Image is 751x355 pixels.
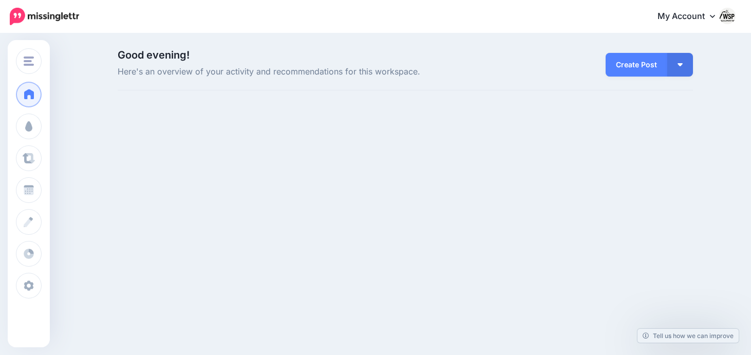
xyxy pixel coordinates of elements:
span: Here's an overview of your activity and recommendations for this workspace. [118,65,496,79]
a: Tell us how we can improve [637,329,739,343]
img: Missinglettr [10,8,79,25]
img: menu.png [24,57,34,66]
img: arrow-down-white.png [678,63,683,66]
a: My Account [647,4,736,29]
span: Good evening! [118,49,190,61]
a: Create Post [606,53,667,77]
